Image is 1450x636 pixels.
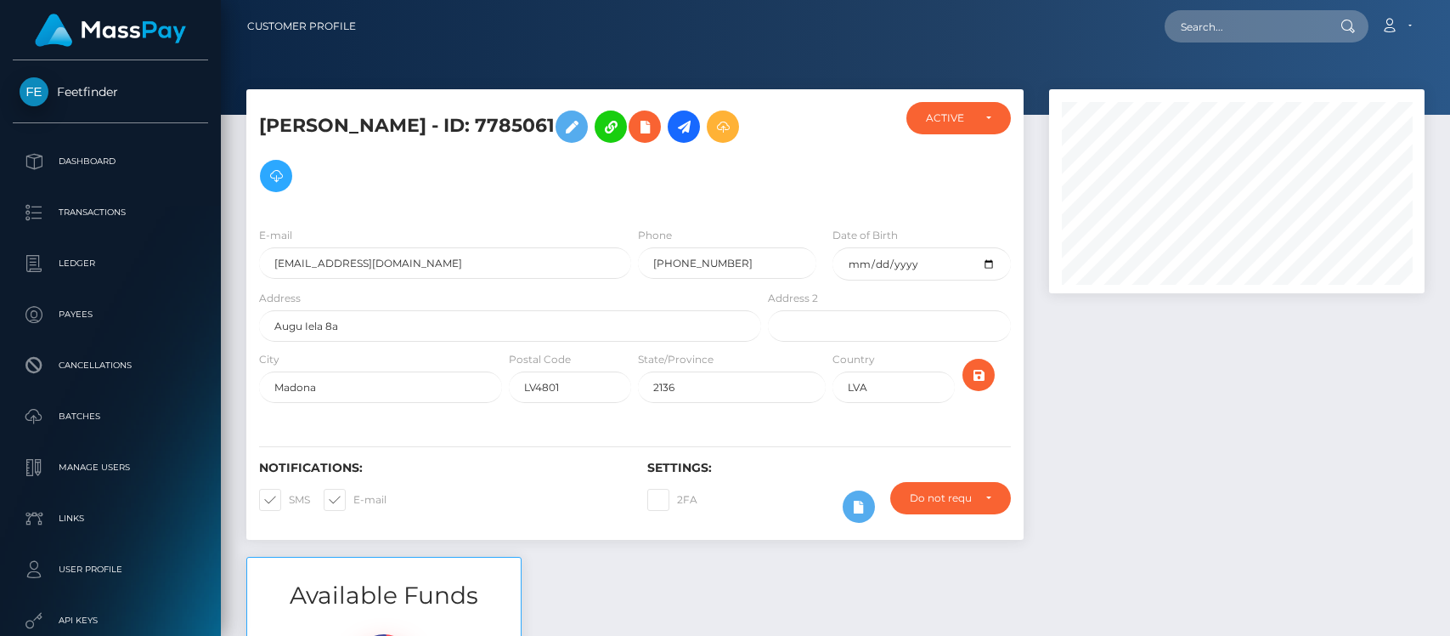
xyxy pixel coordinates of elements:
[259,352,279,367] label: City
[35,14,186,47] img: MassPay Logo
[13,293,208,336] a: Payees
[13,191,208,234] a: Transactions
[247,9,356,44] a: Customer Profile
[13,344,208,387] a: Cancellations
[20,353,201,378] p: Cancellations
[638,352,714,367] label: State/Province
[259,102,752,201] h5: [PERSON_NAME] - ID: 7785061
[647,461,1010,475] h6: Settings:
[768,291,818,306] label: Address 2
[668,111,700,143] a: Initiate Payout
[20,302,201,327] p: Payees
[832,352,875,367] label: Country
[20,200,201,225] p: Transactions
[20,506,201,531] p: Links
[259,228,292,243] label: E-mail
[906,102,1010,134] button: ACTIVE
[259,461,622,475] h6: Notifications:
[13,395,208,438] a: Batches
[259,291,301,306] label: Address
[20,404,201,429] p: Batches
[20,251,201,276] p: Ledger
[13,497,208,540] a: Links
[13,84,208,99] span: Feetfinder
[647,489,697,511] label: 2FA
[638,228,672,243] label: Phone
[1165,10,1324,43] input: Search...
[13,446,208,489] a: Manage Users
[509,352,571,367] label: Postal Code
[247,579,521,612] h3: Available Funds
[13,140,208,183] a: Dashboard
[20,149,201,174] p: Dashboard
[20,77,48,106] img: Feetfinder
[13,242,208,285] a: Ledger
[20,557,201,582] p: User Profile
[926,111,971,125] div: ACTIVE
[259,489,310,511] label: SMS
[324,489,386,511] label: E-mail
[832,228,898,243] label: Date of Birth
[13,548,208,591] a: User Profile
[910,491,971,505] div: Do not require
[890,482,1010,514] button: Do not require
[20,608,201,633] p: API Keys
[20,455,201,480] p: Manage Users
